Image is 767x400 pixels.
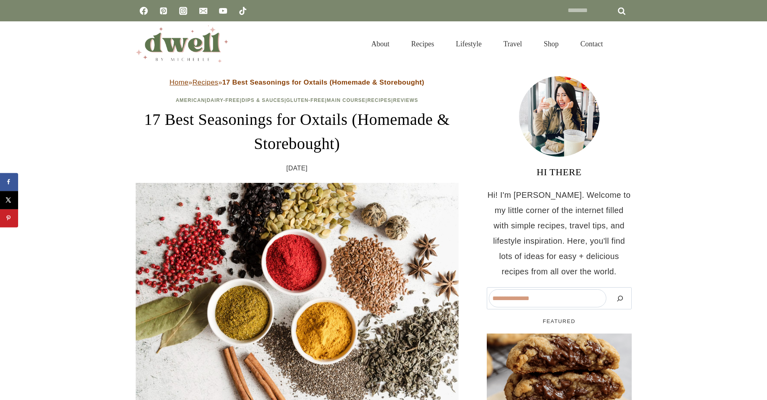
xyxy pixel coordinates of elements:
a: Instagram [175,3,191,19]
a: Recipes [192,79,218,86]
a: Contact [570,30,614,58]
button: View Search Form [618,37,632,51]
a: Recipes [400,30,445,58]
a: Travel [492,30,533,58]
a: Gluten-Free [286,97,325,103]
a: Email [195,3,211,19]
a: Pinterest [155,3,172,19]
a: Reviews [393,97,418,103]
a: Shop [533,30,569,58]
strong: 17 Best Seasonings for Oxtails (Homemade & Storebought) [222,79,424,86]
a: Recipes [367,97,391,103]
time: [DATE] [286,162,308,174]
nav: Primary Navigation [360,30,614,58]
p: Hi! I'm [PERSON_NAME]. Welcome to my little corner of the internet filled with simple recipes, tr... [487,187,632,279]
a: Dips & Sauces [242,97,284,103]
span: » » [170,79,424,86]
a: YouTube [215,3,231,19]
a: Dairy-Free [207,97,240,103]
span: | | | | | | [176,97,418,103]
h5: FEATURED [487,317,632,325]
a: Main Course [327,97,365,103]
img: DWELL by michelle [136,25,228,62]
button: Search [610,289,630,307]
a: Facebook [136,3,152,19]
a: About [360,30,400,58]
h3: HI THERE [487,165,632,179]
h1: 17 Best Seasonings for Oxtails (Homemade & Storebought) [136,108,459,156]
a: American [176,97,205,103]
a: TikTok [235,3,251,19]
a: Lifestyle [445,30,492,58]
a: Home [170,79,188,86]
